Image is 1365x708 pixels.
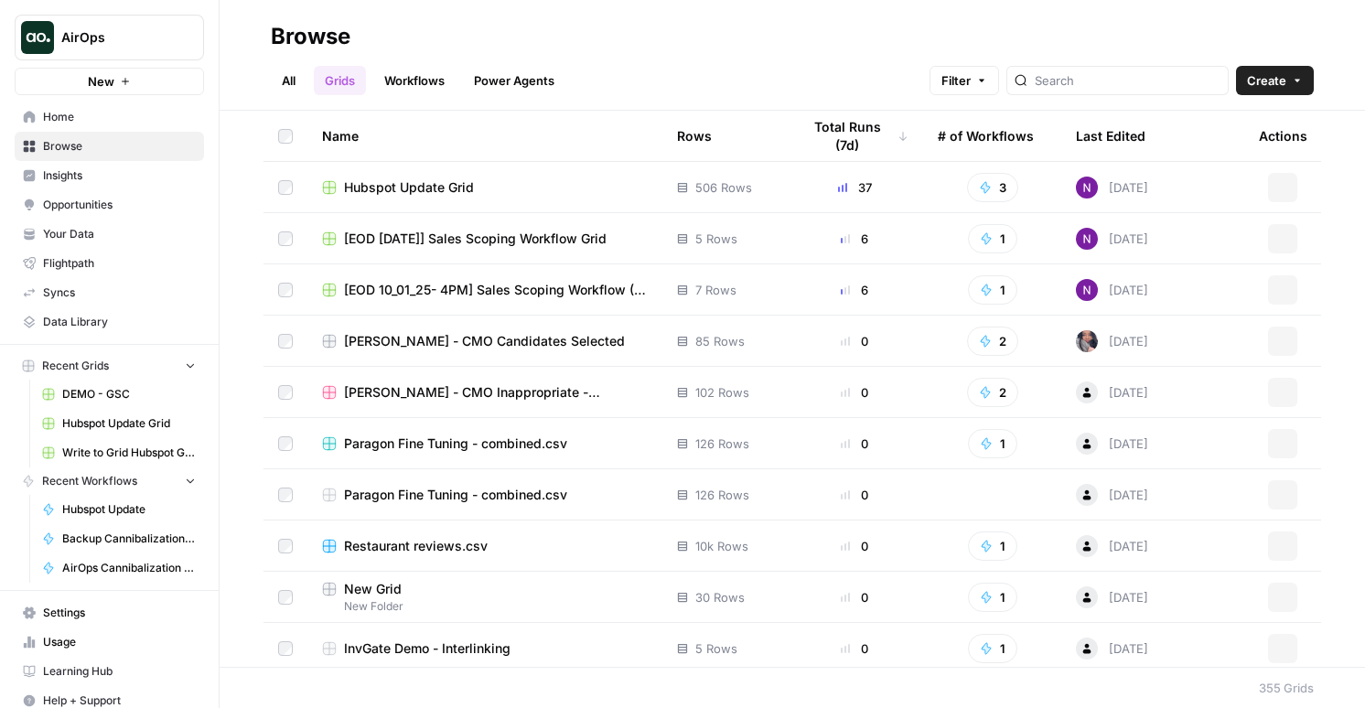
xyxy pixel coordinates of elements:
[968,634,1017,663] button: 1
[15,132,204,161] a: Browse
[801,434,908,453] div: 0
[43,605,196,621] span: Settings
[15,15,204,60] button: Workspace: AirOps
[801,537,908,555] div: 0
[695,230,737,248] span: 5 Rows
[344,580,402,598] span: New Grid
[15,220,204,249] a: Your Data
[15,657,204,686] a: Learning Hub
[15,278,204,307] a: Syncs
[322,598,648,615] span: New Folder
[34,524,204,553] a: Backup Cannibalization [No Ranking Keywords]
[322,281,648,299] a: [EOD 10_01_25- 4PM] Sales Scoping Workflow (9) Grid
[322,639,648,658] a: InvGate Demo - Interlinking
[1076,177,1098,198] img: kedmmdess6i2jj5txyq6cw0yj4oc
[271,22,350,51] div: Browse
[1259,111,1307,161] div: Actions
[15,249,204,278] a: Flightpath
[801,486,908,504] div: 0
[15,467,204,495] button: Recent Workflows
[695,281,736,299] span: 7 Rows
[62,415,196,432] span: Hubspot Update Grid
[62,386,196,402] span: DEMO - GSC
[1236,66,1314,95] button: Create
[15,628,204,657] a: Usage
[1076,228,1098,250] img: kedmmdess6i2jj5txyq6cw0yj4oc
[62,560,196,576] span: AirOps Cannibalization Preview
[801,281,908,299] div: 6
[43,197,196,213] span: Opportunities
[968,429,1017,458] button: 1
[801,588,908,606] div: 0
[42,473,137,489] span: Recent Workflows
[1076,279,1098,301] img: kedmmdess6i2jj5txyq6cw0yj4oc
[1076,433,1148,455] div: [DATE]
[1076,381,1148,403] div: [DATE]
[1076,330,1098,352] img: z7thsnrr4ts3t7dx1vqir5w2yny7
[43,255,196,272] span: Flightpath
[344,178,474,197] span: Hubspot Update Grid
[677,111,712,161] div: Rows
[322,486,648,504] a: Paragon Fine Tuning - combined.csv
[34,495,204,524] a: Hubspot Update
[695,486,749,504] span: 126 Rows
[15,307,204,337] a: Data Library
[34,380,204,409] a: DEMO - GSC
[695,588,745,606] span: 30 Rows
[463,66,565,95] a: Power Agents
[322,580,648,615] a: New GridNew Folder
[1076,638,1148,660] div: [DATE]
[43,663,196,680] span: Learning Hub
[968,275,1017,305] button: 1
[941,71,971,90] span: Filter
[1076,484,1148,506] div: [DATE]
[15,190,204,220] a: Opportunities
[15,102,204,132] a: Home
[43,284,196,301] span: Syncs
[34,409,204,438] a: Hubspot Update Grid
[322,230,648,248] a: [EOD [DATE]] Sales Scoping Workflow Grid
[344,383,648,402] span: [PERSON_NAME] - CMO Inappropriate - Sheet1.csv
[322,537,648,555] a: Restaurant reviews.csv
[43,138,196,155] span: Browse
[968,531,1017,561] button: 1
[695,639,737,658] span: 5 Rows
[62,445,196,461] span: Write to Grid Hubspot Grid
[322,111,648,161] div: Name
[43,314,196,330] span: Data Library
[15,161,204,190] a: Insights
[1076,228,1148,250] div: [DATE]
[62,531,196,547] span: Backup Cannibalization [No Ranking Keywords]
[314,66,366,95] a: Grids
[322,383,648,402] a: [PERSON_NAME] - CMO Inappropriate - Sheet1.csv
[43,167,196,184] span: Insights
[15,68,204,95] button: New
[968,583,1017,612] button: 1
[322,178,648,197] a: Hubspot Update Grid
[373,66,456,95] a: Workflows
[344,434,567,453] span: Paragon Fine Tuning - combined.csv
[801,332,908,350] div: 0
[1035,71,1220,90] input: Search
[1076,279,1148,301] div: [DATE]
[1247,71,1286,90] span: Create
[1076,330,1148,352] div: [DATE]
[695,434,749,453] span: 126 Rows
[344,230,607,248] span: [EOD [DATE]] Sales Scoping Workflow Grid
[695,178,752,197] span: 506 Rows
[34,553,204,583] a: AirOps Cannibalization Preview
[62,501,196,518] span: Hubspot Update
[1076,177,1148,198] div: [DATE]
[21,21,54,54] img: AirOps Logo
[344,639,511,658] span: InvGate Demo - Interlinking
[88,72,114,91] span: New
[344,332,625,350] span: [PERSON_NAME] - CMO Candidates Selected
[15,352,204,380] button: Recent Grids
[1076,535,1148,557] div: [DATE]
[61,28,172,47] span: AirOps
[1076,111,1145,161] div: Last Edited
[15,598,204,628] a: Settings
[801,178,908,197] div: 37
[938,111,1034,161] div: # of Workflows
[1259,679,1314,697] div: 355 Grids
